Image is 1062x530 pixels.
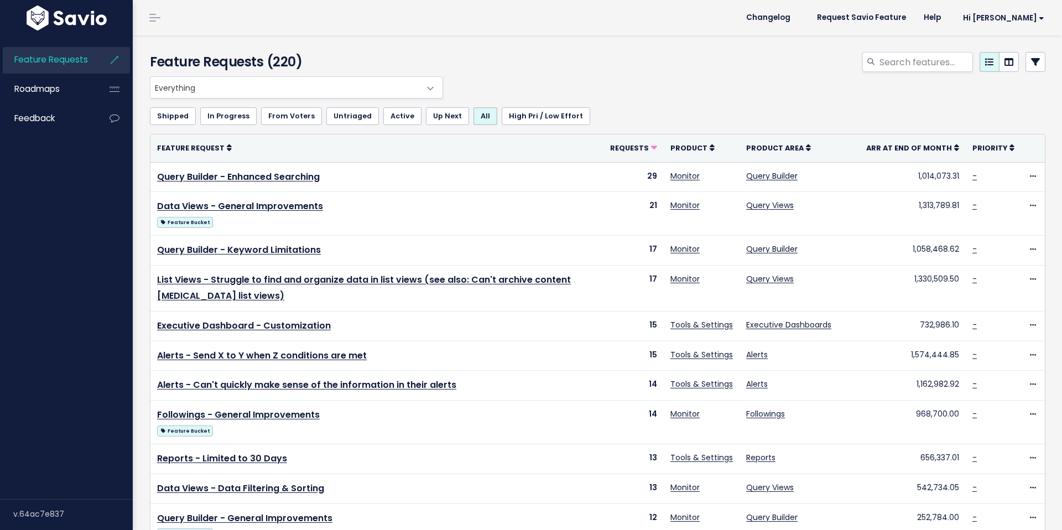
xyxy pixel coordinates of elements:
[610,142,657,153] a: Requests
[603,192,664,236] td: 21
[746,243,798,254] a: Query Builder
[157,200,323,212] a: Data Views - General Improvements
[157,452,287,465] a: Reports - Limited to 30 Days
[866,142,959,153] a: ARR at End of Month
[670,512,700,523] a: Monitor
[866,143,952,153] span: ARR at End of Month
[157,425,213,437] span: Feature Bucket
[670,378,733,389] a: Tools & Settings
[157,143,225,153] span: Feature Request
[963,14,1044,22] span: Hi [PERSON_NAME]
[150,107,196,125] a: Shipped
[746,512,798,523] a: Query Builder
[746,170,798,181] a: Query Builder
[3,106,92,131] a: Feedback
[157,243,321,256] a: Query Builder - Keyword Limitations
[157,482,324,495] a: Data Views - Data Filtering & Sorting
[14,112,55,124] span: Feedback
[915,9,950,26] a: Help
[603,444,664,474] td: 13
[972,319,977,330] a: -
[157,349,367,362] a: Alerts - Send X to Y when Z conditions are met
[808,9,915,26] a: Request Savio Feature
[670,452,733,463] a: Tools & Settings
[746,143,804,153] span: Product Area
[972,349,977,360] a: -
[603,162,664,192] td: 29
[860,341,966,371] td: 1,574,444.85
[860,192,966,236] td: 1,313,789.81
[746,273,794,284] a: Query Views
[670,319,733,330] a: Tools & Settings
[24,6,110,30] img: logo-white.9d6f32f41409.svg
[860,444,966,474] td: 656,337.01
[972,143,1007,153] span: Priority
[157,273,571,302] a: List Views - Struggle to find and organize data in list views (see also: Can't archive content [M...
[746,14,790,22] span: Changelog
[157,378,456,391] a: Alerts - Can't quickly make sense of the information in their alerts
[150,107,1045,125] ul: Filter feature requests
[603,401,664,444] td: 14
[972,378,977,389] a: -
[3,47,92,72] a: Feature Requests
[670,243,700,254] a: Monitor
[157,423,213,437] a: Feature Bucket
[972,452,977,463] a: -
[603,474,664,503] td: 13
[670,408,700,419] a: Monitor
[157,217,213,228] span: Feature Bucket
[670,142,715,153] a: Product
[670,273,700,284] a: Monitor
[972,408,977,419] a: -
[502,107,590,125] a: High Pri / Low Effort
[150,52,438,72] h4: Feature Requests (220)
[426,107,469,125] a: Up Next
[603,371,664,401] td: 14
[746,319,831,330] a: Executive Dashboards
[860,371,966,401] td: 1,162,982.92
[150,77,420,98] span: Everything
[972,243,977,254] a: -
[610,143,649,153] span: Requests
[261,107,322,125] a: From Voters
[972,482,977,493] a: -
[746,408,785,419] a: Followings
[860,236,966,266] td: 1,058,468.62
[746,349,768,360] a: Alerts
[878,52,973,72] input: Search features...
[950,9,1053,27] a: Hi [PERSON_NAME]
[13,500,133,528] div: v.64ac7e837
[3,76,92,102] a: Roadmaps
[670,482,700,493] a: Monitor
[326,107,379,125] a: Untriaged
[746,200,794,211] a: Query Views
[473,107,497,125] a: All
[972,512,977,523] a: -
[200,107,257,125] a: In Progress
[14,83,60,95] span: Roadmaps
[603,236,664,266] td: 17
[860,266,966,311] td: 1,330,509.50
[860,401,966,444] td: 968,700.00
[157,215,213,228] a: Feature Bucket
[157,408,320,421] a: Followings - General Improvements
[972,273,977,284] a: -
[670,349,733,360] a: Tools & Settings
[157,319,331,332] a: Executive Dashboard - Customization
[746,482,794,493] a: Query Views
[670,170,700,181] a: Monitor
[157,170,320,183] a: Query Builder - Enhanced Searching
[860,162,966,192] td: 1,014,073.31
[670,143,707,153] span: Product
[14,54,88,65] span: Feature Requests
[150,76,443,98] span: Everything
[746,378,768,389] a: Alerts
[972,170,977,181] a: -
[860,474,966,503] td: 542,734.05
[383,107,421,125] a: Active
[972,142,1014,153] a: Priority
[603,311,664,341] td: 15
[603,266,664,311] td: 17
[603,341,664,371] td: 15
[157,142,232,153] a: Feature Request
